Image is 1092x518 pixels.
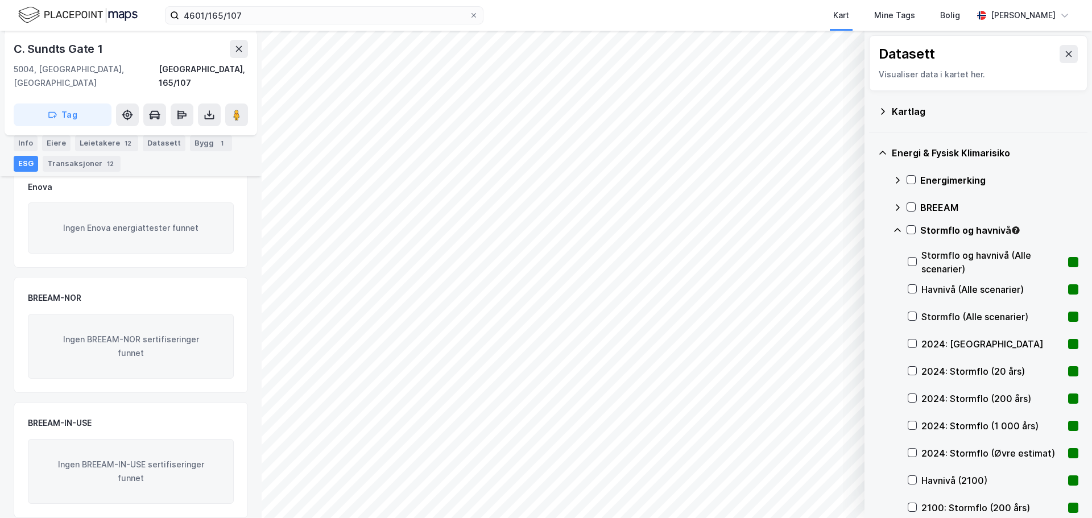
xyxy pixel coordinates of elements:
[879,45,935,63] div: Datasett
[1035,463,1092,518] iframe: Chat Widget
[921,474,1064,487] div: Havnivå (2100)
[28,439,234,504] div: Ingen BREEAM-IN-USE sertifiseringer funnet
[14,135,38,151] div: Info
[28,291,81,305] div: BREEAM-NOR
[143,135,185,151] div: Datasett
[42,135,71,151] div: Eiere
[892,146,1078,160] div: Energi & Fysisk Klimarisiko
[920,223,1078,237] div: Stormflo og havnivå
[991,9,1056,22] div: [PERSON_NAME]
[14,40,105,58] div: C. Sundts Gate 1
[28,180,52,194] div: Enova
[1011,225,1021,235] div: Tooltip anchor
[28,416,92,430] div: BREEAM-IN-USE
[179,7,469,24] input: Søk på adresse, matrikkel, gårdeiere, leietakere eller personer
[921,392,1064,405] div: 2024: Stormflo (200 års)
[921,501,1064,515] div: 2100: Stormflo (200 års)
[921,248,1064,276] div: Stormflo og havnivå (Alle scenarier)
[28,202,234,254] div: Ingen Enova energiattester funnet
[1035,463,1092,518] div: Kontrollprogram for chat
[833,9,849,22] div: Kart
[159,63,248,90] div: [GEOGRAPHIC_DATA], 165/107
[879,68,1078,81] div: Visualiser data i kartet her.
[921,364,1064,378] div: 2024: Stormflo (20 års)
[892,105,1078,118] div: Kartlag
[921,419,1064,433] div: 2024: Stormflo (1 000 års)
[14,103,111,126] button: Tag
[940,9,960,22] div: Bolig
[105,158,116,169] div: 12
[874,9,915,22] div: Mine Tags
[43,156,121,172] div: Transaksjoner
[14,63,159,90] div: 5004, [GEOGRAPHIC_DATA], [GEOGRAPHIC_DATA]
[216,138,227,149] div: 1
[921,446,1064,460] div: 2024: Stormflo (Øvre estimat)
[14,156,38,172] div: ESG
[921,337,1064,351] div: 2024: [GEOGRAPHIC_DATA]
[920,173,1078,187] div: Energimerking
[18,5,138,25] img: logo.f888ab2527a4732fd821a326f86c7f29.svg
[920,201,1078,214] div: BREEAM
[921,310,1064,324] div: Stormflo (Alle scenarier)
[75,135,138,151] div: Leietakere
[28,314,234,379] div: Ingen BREEAM-NOR sertifiseringer funnet
[190,135,232,151] div: Bygg
[921,283,1064,296] div: Havnivå (Alle scenarier)
[122,138,134,149] div: 12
